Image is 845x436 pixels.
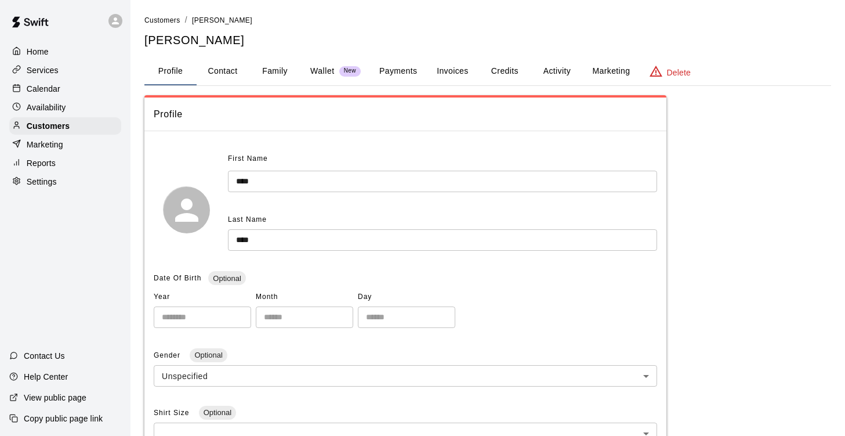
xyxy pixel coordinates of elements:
[192,16,252,24] span: [PERSON_NAME]
[27,157,56,169] p: Reports
[154,288,251,307] span: Year
[24,413,103,424] p: Copy public page link
[310,65,335,77] p: Wallet
[144,33,831,48] h5: [PERSON_NAME]
[144,15,180,24] a: Customers
[190,351,227,359] span: Optional
[478,57,531,85] button: Credits
[154,107,657,122] span: Profile
[24,392,86,403] p: View public page
[24,371,68,383] p: Help Center
[358,288,455,307] span: Day
[249,57,301,85] button: Family
[27,64,59,76] p: Services
[9,154,121,172] a: Reports
[667,67,691,78] p: Delete
[9,43,121,60] a: Home
[154,365,657,387] div: Unspecified
[339,67,361,75] span: New
[185,14,187,26] li: /
[199,408,236,417] span: Optional
[144,57,831,85] div: basic tabs example
[197,57,249,85] button: Contact
[9,62,121,79] a: Services
[228,150,268,168] span: First Name
[144,57,197,85] button: Profile
[531,57,583,85] button: Activity
[27,46,49,57] p: Home
[208,274,245,283] span: Optional
[9,136,121,153] a: Marketing
[27,102,66,113] p: Availability
[228,215,267,224] span: Last Name
[9,117,121,135] a: Customers
[154,274,201,282] span: Date Of Birth
[27,83,60,95] p: Calendar
[27,139,63,150] p: Marketing
[426,57,478,85] button: Invoices
[154,409,192,417] span: Shirt Size
[256,288,353,307] span: Month
[9,99,121,116] a: Availability
[27,176,57,188] p: Settings
[144,14,831,27] nav: breadcrumb
[583,57,639,85] button: Marketing
[9,173,121,190] a: Settings
[24,350,65,362] p: Contact Us
[9,80,121,98] a: Calendar
[27,120,70,132] p: Customers
[144,16,180,24] span: Customers
[370,57,426,85] button: Payments
[154,351,183,359] span: Gender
